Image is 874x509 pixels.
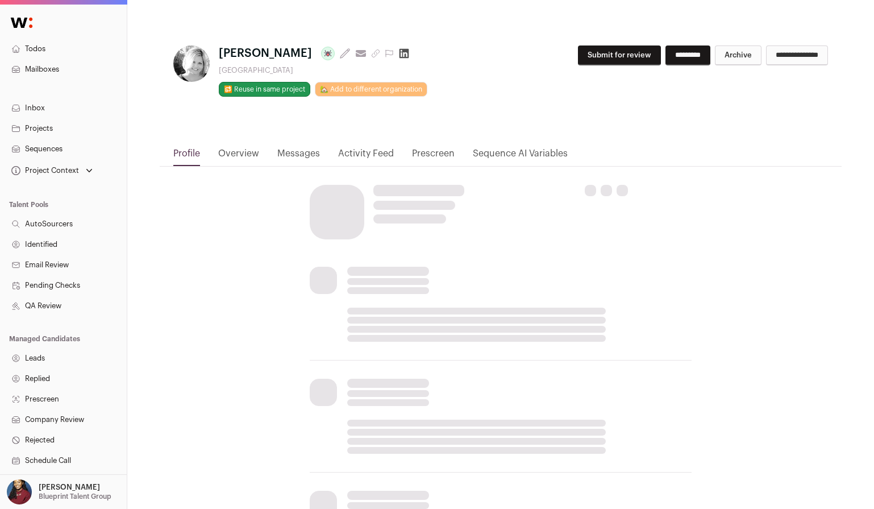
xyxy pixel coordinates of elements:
img: 10010497-medium_jpg [7,479,32,504]
p: Blueprint Talent Group [39,492,111,501]
button: 🔂 Reuse in same project [219,82,310,97]
a: Messages [277,147,320,166]
p: [PERSON_NAME] [39,483,100,492]
button: Archive [715,45,761,65]
div: [GEOGRAPHIC_DATA] [219,66,427,75]
button: Submit for review [578,45,661,65]
a: Sequence AI Variables [473,147,568,166]
div: Project Context [9,166,79,175]
a: Profile [173,147,200,166]
img: 37f79dc348984b446512e6acc7ed65bbb2a470dfeac39099968974119e21f440 [173,45,210,82]
a: Activity Feed [338,147,394,166]
span: [PERSON_NAME] [219,45,312,61]
a: Prescreen [412,147,455,166]
img: Wellfound [5,11,39,34]
button: Open dropdown [5,479,114,504]
a: 🏡 Add to different organization [315,82,427,97]
button: Open dropdown [9,163,95,179]
a: Overview [218,147,259,166]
